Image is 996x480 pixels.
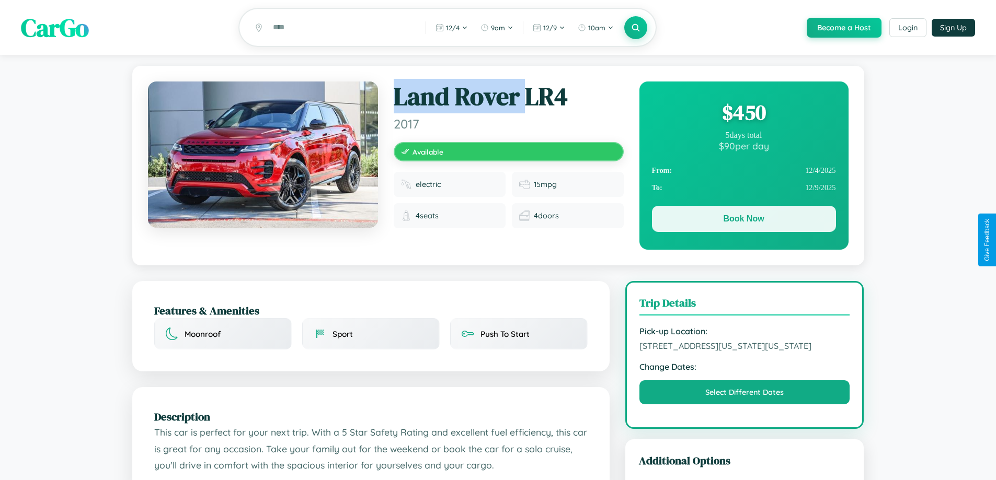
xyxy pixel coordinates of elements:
[21,10,89,45] span: CarGo
[394,116,624,132] span: 2017
[416,211,439,220] span: 4 seats
[652,131,836,140] div: 5 days total
[519,210,530,221] img: Doors
[652,140,836,151] div: $ 90 per day
[534,180,557,189] span: 15 mpg
[401,210,411,221] img: Seats
[652,98,836,126] div: $ 450
[475,19,519,36] button: 9am
[185,329,221,339] span: Moonroof
[394,81,624,112] h1: Land Rover LR4
[333,329,353,339] span: Sport
[413,147,443,156] span: Available
[932,19,975,37] button: Sign Up
[639,326,850,336] strong: Pick-up Location:
[446,24,460,32] span: 12 / 4
[652,183,662,192] strong: To:
[639,380,850,404] button: Select Different Dates
[639,361,850,372] strong: Change Dates:
[543,24,557,32] span: 12 / 9
[519,179,530,190] img: Fuel efficiency
[652,166,672,175] strong: From:
[430,19,473,36] button: 12/4
[573,19,619,36] button: 10am
[652,206,836,232] button: Book Now
[148,81,378,228] img: Land Rover LR4 2017
[652,162,836,179] div: 12 / 4 / 2025
[983,219,991,261] div: Give Feedback
[401,179,411,190] img: Fuel type
[154,409,588,424] h2: Description
[154,303,588,318] h2: Features & Amenities
[807,18,881,38] button: Become a Host
[588,24,605,32] span: 10am
[528,19,570,36] button: 12/9
[491,24,505,32] span: 9am
[652,179,836,196] div: 12 / 9 / 2025
[639,453,851,468] h3: Additional Options
[889,18,926,37] button: Login
[416,180,441,189] span: electric
[639,295,850,315] h3: Trip Details
[480,329,530,339] span: Push To Start
[534,211,559,220] span: 4 doors
[639,341,850,351] span: [STREET_ADDRESS][US_STATE][US_STATE]
[154,424,588,474] p: This car is perfect for your next trip. With a 5 Star Safety Rating and excellent fuel efficiency...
